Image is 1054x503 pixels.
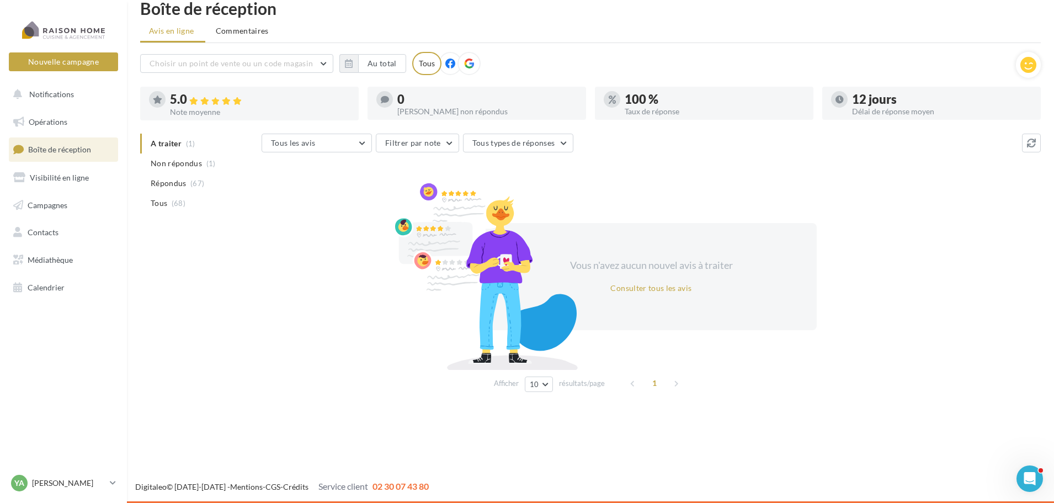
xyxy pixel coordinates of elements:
iframe: Intercom live chat [1016,465,1043,492]
span: Campagnes [28,200,67,209]
div: 100 % [625,93,805,105]
span: Notifications [29,89,74,99]
a: Calendrier [7,276,120,299]
p: [PERSON_NAME] [32,478,105,489]
div: 5.0 [170,93,350,106]
button: Filtrer par note [376,134,459,152]
span: 1 [646,374,663,392]
a: Digitaleo [135,482,167,491]
span: Tous types de réponses [472,138,555,147]
button: Au total [339,54,406,73]
button: Tous types de réponses [463,134,573,152]
a: Contacts [7,221,120,244]
span: Répondus [151,178,187,189]
a: CGS [265,482,280,491]
div: Vous n'avez aucun nouvel avis à traiter [556,258,746,273]
span: Tous [151,198,167,209]
div: Délai de réponse moyen [852,108,1032,115]
button: Nouvelle campagne [9,52,118,71]
span: 02 30 07 43 80 [372,481,429,491]
span: YA [14,478,24,489]
button: 10 [525,377,553,392]
div: Note moyenne [170,108,350,116]
a: Crédits [283,482,308,491]
span: résultats/page [559,378,605,389]
button: Notifications [7,83,116,106]
span: (1) [206,159,216,168]
a: Visibilité en ligne [7,166,120,189]
span: Calendrier [28,283,65,292]
span: Choisir un point de vente ou un code magasin [150,59,313,68]
div: 0 [397,93,577,105]
button: Tous les avis [262,134,372,152]
span: Opérations [29,117,67,126]
span: Tous les avis [271,138,316,147]
span: Contacts [28,227,58,237]
span: Service client [318,481,368,491]
button: Au total [358,54,406,73]
span: (67) [190,179,204,188]
div: [PERSON_NAME] non répondus [397,108,577,115]
span: Afficher [494,378,519,389]
a: Opérations [7,110,120,134]
span: Commentaires [216,25,269,36]
span: Non répondus [151,158,202,169]
button: Consulter tous les avis [606,282,696,295]
div: Taux de réponse [625,108,805,115]
button: Choisir un point de vente ou un code magasin [140,54,333,73]
a: Boîte de réception [7,137,120,161]
span: Boîte de réception [28,145,91,154]
a: Médiathèque [7,248,120,272]
span: Médiathèque [28,255,73,264]
a: YA [PERSON_NAME] [9,473,118,494]
span: (68) [172,199,185,208]
a: Mentions [230,482,263,491]
div: Tous [412,52,441,75]
span: Visibilité en ligne [30,173,89,182]
div: 12 jours [852,93,1032,105]
span: 10 [530,380,539,389]
span: © [DATE]-[DATE] - - - [135,482,429,491]
a: Campagnes [7,194,120,217]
